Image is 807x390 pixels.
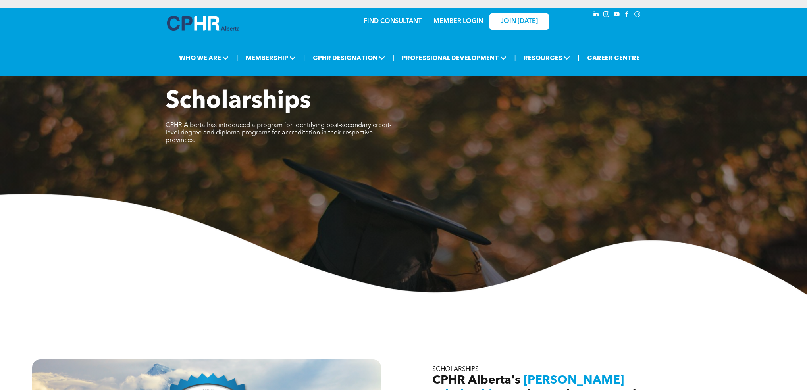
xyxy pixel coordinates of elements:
span: RESOURCES [521,50,572,65]
span: Scholarships [166,90,311,113]
span: WHO WE ARE [177,50,231,65]
a: facebook [623,10,632,21]
a: Social network [633,10,642,21]
li: | [578,50,580,66]
span: SCHOLARSHIPS [432,366,479,373]
a: linkedin [592,10,601,21]
li: | [236,50,238,66]
a: FIND CONSULTANT [364,18,422,25]
span: CPHR Alberta has introduced a program for identifying post-secondary credit-level degree and dipl... [166,122,391,144]
span: CPHR DESIGNATION [310,50,387,65]
span: CPHR Alberta's [432,375,520,386]
img: A blue and white logo for cp alberta [167,16,239,31]
a: MEMBER LOGIN [433,18,483,25]
li: | [303,50,305,66]
span: MEMBERSHIP [243,50,298,65]
a: instagram [602,10,611,21]
a: JOIN [DATE] [489,13,549,30]
a: youtube [612,10,621,21]
a: CAREER CENTRE [585,50,642,65]
li: | [393,50,395,66]
span: JOIN [DATE] [501,18,538,25]
span: PROFESSIONAL DEVELOPMENT [399,50,509,65]
li: | [514,50,516,66]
